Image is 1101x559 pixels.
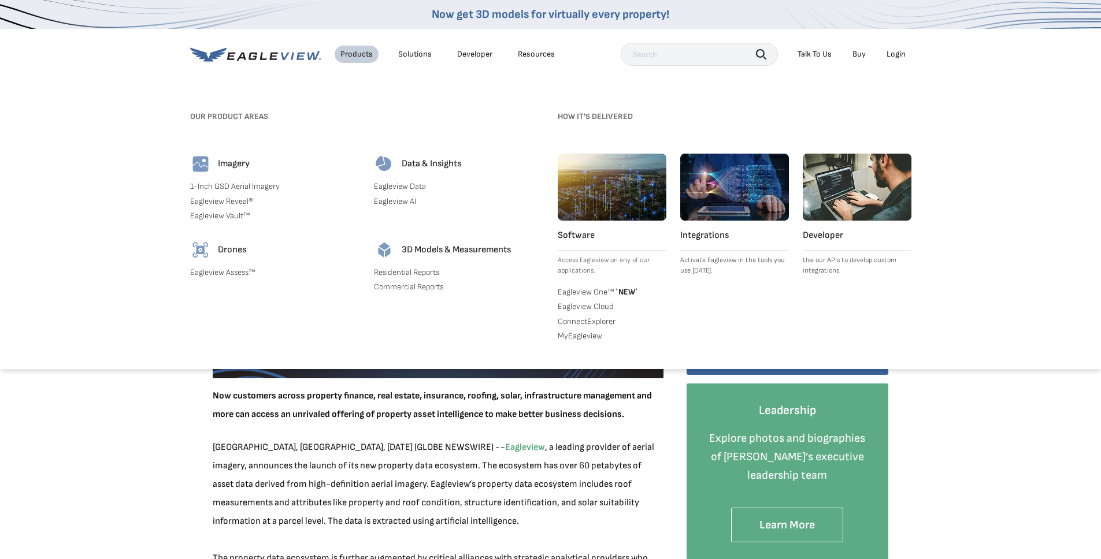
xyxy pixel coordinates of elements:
a: Now get 3D models for virtually every property! [432,8,669,21]
h4: Integrations [680,230,789,241]
img: developer.webp [803,154,911,221]
h4: Data & Insights [402,158,461,170]
a: 1-Inch GSD Aerial Imagery [190,181,360,192]
h4: Developer [803,230,911,241]
div: Products [340,49,373,59]
a: Residential Reports [374,267,544,278]
a: ConnectExplorer [558,316,666,327]
a: Eagleview Reveal® [190,196,360,207]
p: Access Eagleview on any of our applications. [558,255,666,276]
h3: How it's Delivered [558,107,911,126]
img: drones-icon.svg [190,240,211,260]
img: integrations.webp [680,154,789,221]
span: NEW [614,287,638,297]
a: Integrations Activate Eagleview in the tools you use [DATE]. [680,154,789,276]
img: software.webp [558,154,666,221]
a: Eagleview AI [374,196,544,207]
a: Eagleview [505,442,545,453]
a: MyEagleview [558,331,666,341]
h4: Imagery [218,158,250,170]
a: Learn More [731,508,843,543]
h4: Leadership [704,401,872,420]
div: Solutions [398,49,432,59]
a: Eagleview Assess™ [190,267,360,278]
div: Login [887,49,906,59]
a: Commercial Reports [374,282,544,292]
a: Eagleview Cloud [558,301,666,312]
img: 3d-models-icon.svg [374,240,395,260]
h3: Our Product Areas [190,107,544,126]
div: Resources [518,49,555,59]
h4: Software [558,230,666,241]
a: Buy [852,49,866,59]
p: Use our APIs to develop custom integrations. [803,255,911,276]
strong: Now customers across property finance, real estate, insurance, roofing, solar, infrastructure man... [213,390,652,420]
img: imagery-icon.svg [190,154,211,174]
img: data-icon.svg [374,154,395,174]
a: Eagleview One™ *NEW* [558,285,666,297]
p: Activate Eagleview in the tools you use [DATE]. [680,255,789,276]
a: Developer [457,49,492,59]
a: Eagleview Vault™ [190,211,360,221]
a: Developer Use our APIs to develop custom integrations. [803,154,911,276]
input: Search [621,43,778,66]
a: Eagleview Data [374,181,544,192]
p: Explore photos and biographies of [PERSON_NAME]’s executive leadership team [704,429,872,485]
div: Talk To Us [798,49,832,59]
h4: Drones [218,244,246,256]
h4: 3D Models & Measurements [402,244,511,256]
